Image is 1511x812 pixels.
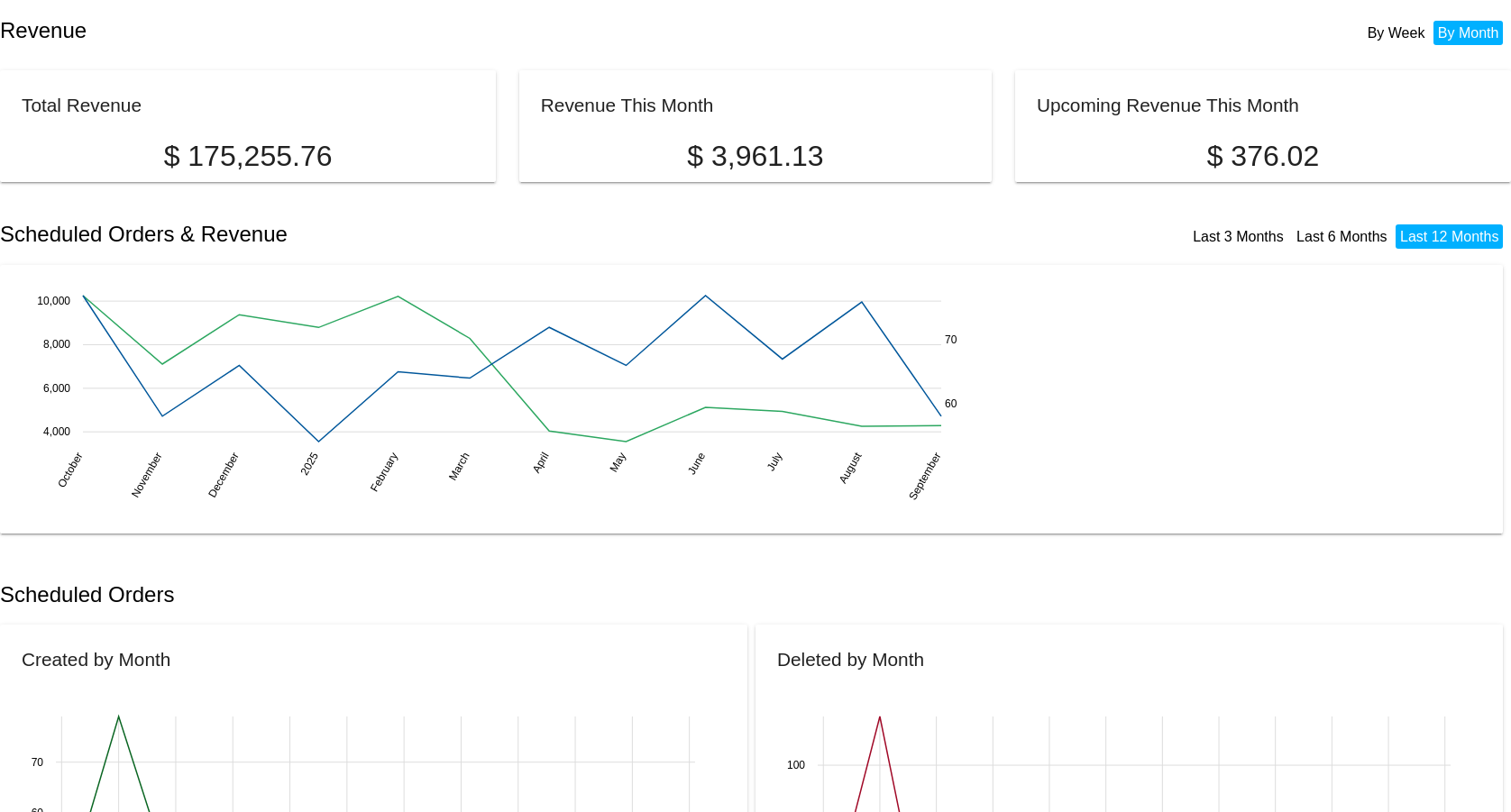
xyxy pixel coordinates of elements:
text: November [129,450,165,499]
p: $ 3,961.13 [541,140,970,173]
a: Last 12 Months [1400,229,1498,244]
li: By Week [1363,21,1430,45]
text: June [685,450,708,477]
text: May [608,450,628,474]
text: October [55,450,85,489]
h2: Upcoming Revenue This Month [1037,95,1299,115]
p: $ 175,255.76 [22,140,474,173]
text: 2025 [298,450,322,477]
a: Last 6 Months [1296,229,1387,244]
text: 60 [945,397,957,409]
li: By Month [1433,21,1504,45]
text: 70 [945,333,957,346]
text: December [206,450,242,499]
h2: Deleted by Month [777,649,924,670]
text: 70 [32,756,44,769]
text: March [446,450,472,482]
text: 10,000 [37,295,70,307]
h2: Created by Month [22,649,170,670]
text: 4,000 [43,425,70,438]
text: April [530,450,552,475]
text: February [368,450,400,494]
p: $ 376.02 [1037,140,1489,173]
text: August [837,450,865,486]
text: 6,000 [43,381,70,394]
text: 100 [787,759,805,771]
h2: Total Revenue [22,95,142,115]
text: July [765,450,785,472]
a: Last 3 Months [1193,229,1284,244]
text: September [906,450,943,502]
h2: Revenue This Month [541,95,714,115]
text: 8,000 [43,338,70,351]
